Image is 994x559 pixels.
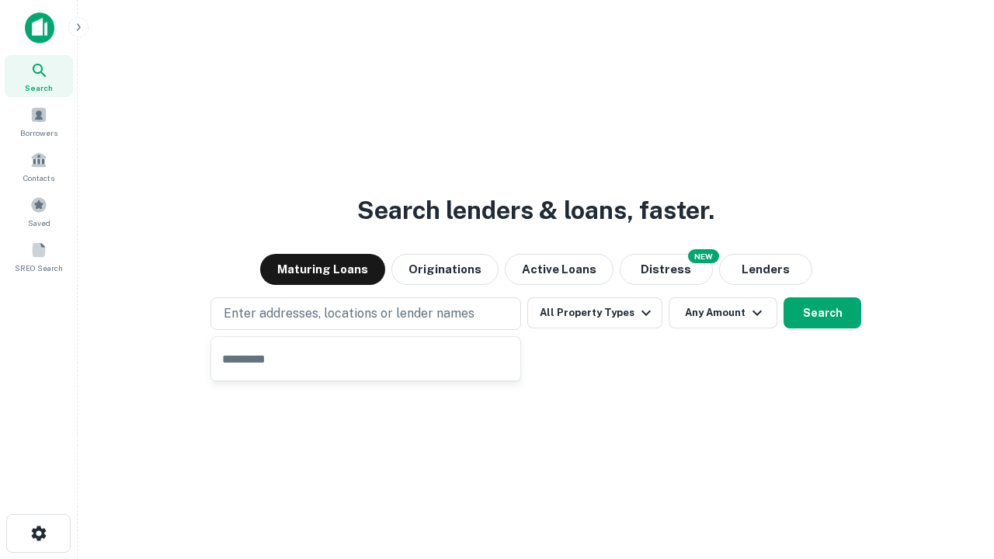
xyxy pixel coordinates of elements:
a: Borrowers [5,100,73,142]
a: SREO Search [5,235,73,277]
iframe: Chat Widget [916,435,994,509]
button: Active Loans [505,254,613,285]
p: Enter addresses, locations or lender names [224,304,474,323]
h3: Search lenders & loans, faster. [357,192,714,229]
div: NEW [688,249,719,263]
button: Search [784,297,861,328]
button: Search distressed loans with lien and other non-mortgage details. [620,254,713,285]
button: Maturing Loans [260,254,385,285]
a: Saved [5,190,73,232]
a: Contacts [5,145,73,187]
span: Search [25,82,53,94]
span: Saved [28,217,50,229]
a: Search [5,55,73,97]
button: Any Amount [669,297,777,328]
img: capitalize-icon.png [25,12,54,43]
button: Enter addresses, locations or lender names [210,297,521,330]
button: Originations [391,254,499,285]
span: Borrowers [20,127,57,139]
span: Contacts [23,172,54,184]
button: Lenders [719,254,812,285]
button: All Property Types [527,297,662,328]
span: SREO Search [15,262,63,274]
